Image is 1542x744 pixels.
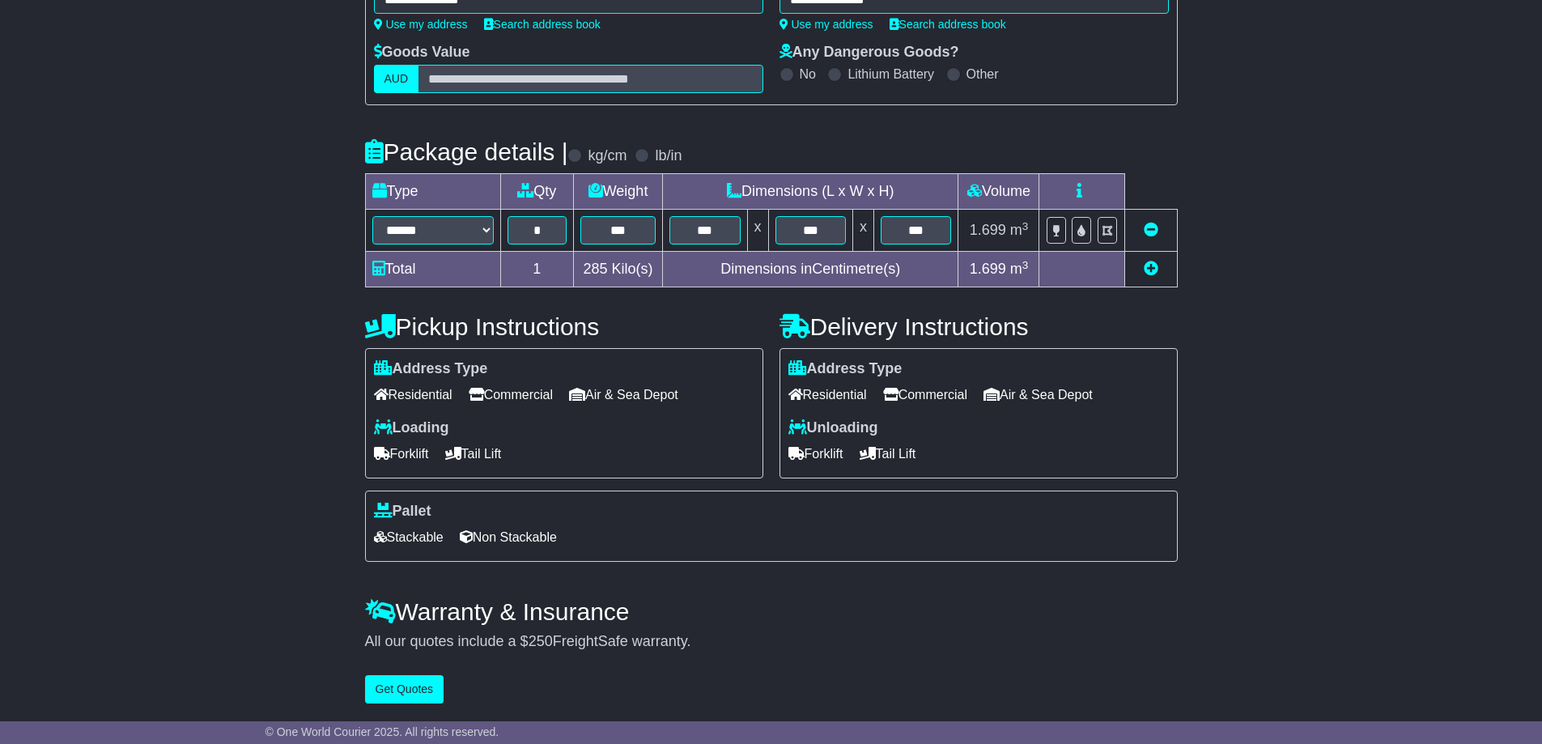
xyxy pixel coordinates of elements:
[890,18,1006,31] a: Search address book
[374,503,431,521] label: Pallet
[365,633,1178,651] div: All our quotes include a $ FreightSafe warranty.
[374,525,444,550] span: Stackable
[588,147,627,165] label: kg/cm
[852,210,873,252] td: x
[484,18,601,31] a: Search address book
[574,252,663,287] td: Kilo(s)
[747,210,768,252] td: x
[365,174,500,210] td: Type
[374,419,449,437] label: Loading
[529,633,553,649] span: 250
[970,261,1006,277] span: 1.699
[374,360,488,378] label: Address Type
[469,382,553,407] span: Commercial
[365,252,500,287] td: Total
[983,382,1093,407] span: Air & Sea Depot
[779,18,873,31] a: Use my address
[860,441,916,466] span: Tail Lift
[663,174,958,210] td: Dimensions (L x W x H)
[970,222,1006,238] span: 1.699
[1022,220,1029,232] sup: 3
[847,66,934,82] label: Lithium Battery
[788,382,867,407] span: Residential
[788,419,878,437] label: Unloading
[574,174,663,210] td: Weight
[1022,259,1029,271] sup: 3
[365,138,568,165] h4: Package details |
[374,441,429,466] span: Forklift
[265,725,499,738] span: © One World Courier 2025. All rights reserved.
[958,174,1039,210] td: Volume
[800,66,816,82] label: No
[500,252,574,287] td: 1
[374,18,468,31] a: Use my address
[374,65,419,93] label: AUD
[569,382,678,407] span: Air & Sea Depot
[779,44,959,62] label: Any Dangerous Goods?
[365,675,444,704] button: Get Quotes
[1010,261,1029,277] span: m
[663,252,958,287] td: Dimensions in Centimetre(s)
[883,382,967,407] span: Commercial
[1144,222,1158,238] a: Remove this item
[655,147,682,165] label: lb/in
[445,441,502,466] span: Tail Lift
[584,261,608,277] span: 285
[1010,222,1029,238] span: m
[365,598,1178,625] h4: Warranty & Insurance
[500,174,574,210] td: Qty
[788,360,903,378] label: Address Type
[365,313,763,340] h4: Pickup Instructions
[374,382,452,407] span: Residential
[966,66,999,82] label: Other
[460,525,557,550] span: Non Stackable
[779,313,1178,340] h4: Delivery Instructions
[1144,261,1158,277] a: Add new item
[374,44,470,62] label: Goods Value
[788,441,843,466] span: Forklift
